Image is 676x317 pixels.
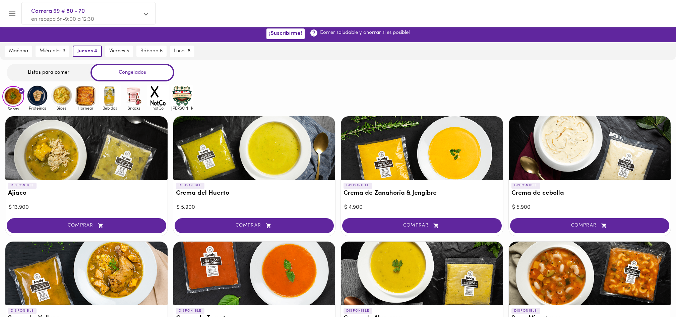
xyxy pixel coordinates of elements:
[511,183,540,189] p: DISPONIBLE
[7,218,166,233] button: COMPRAR
[15,223,158,229] span: COMPRAR
[123,106,145,110] span: Snacks
[269,30,302,37] span: ¡Suscribirme!
[75,106,97,110] span: Hornear
[341,242,503,305] div: Crema de Ahuyama
[344,204,500,211] div: $ 4.900
[341,116,503,180] div: Crema de Zanahoria & Jengibre
[9,48,28,54] span: mañana
[5,242,168,305] div: Sancocho Valluno
[171,85,193,107] img: mullens
[9,204,164,211] div: $ 13.900
[344,190,500,197] h3: Crema de Zanahoria & Jengibre
[173,116,335,180] div: Crema del Huerto
[136,46,167,57] button: sábado 6
[510,218,670,233] button: COMPRAR
[511,190,668,197] h3: Crema de cebolla
[509,116,671,180] div: Crema de cebolla
[344,308,372,314] p: DISPONIBLE
[8,183,37,189] p: DISPONIBLE
[31,17,94,22] span: en recepción • 9:00 a 12:30
[99,85,121,107] img: Bebidas
[344,183,372,189] p: DISPONIBLE
[177,204,332,211] div: $ 5.900
[7,64,90,81] div: Listos para comer
[123,85,145,107] img: Snacks
[109,48,129,54] span: viernes 5
[637,278,669,310] iframe: Messagebird Livechat Widget
[31,7,139,16] span: Carrera 69 # 80 - 70
[140,48,163,54] span: sábado 6
[77,48,97,54] span: jueves 4
[105,46,133,57] button: viernes 5
[176,183,204,189] p: DISPONIBLE
[40,48,65,54] span: miércoles 3
[512,204,668,211] div: $ 5.900
[51,106,72,110] span: Sides
[320,29,410,36] p: Comer saludable y ahorrar si es posible!
[170,46,194,57] button: lunes 8
[90,64,174,81] div: Congelados
[509,242,671,305] div: Sopa Minestrone
[147,85,169,107] img: notCo
[176,308,204,314] p: DISPONIBLE
[36,46,69,57] button: miércoles 3
[174,48,190,54] span: lunes 8
[183,223,326,229] span: COMPRAR
[99,106,121,110] span: Bebidas
[75,85,97,107] img: Hornear
[147,106,169,110] span: notCo
[173,242,335,305] div: Crema de Tomate
[8,190,165,197] h3: Ajiaco
[511,308,540,314] p: DISPONIBLE
[171,106,193,110] span: [PERSON_NAME]
[351,223,493,229] span: COMPRAR
[2,86,24,107] img: Sopas
[26,85,48,107] img: Proteinas
[266,28,305,39] button: ¡Suscribirme!
[176,190,333,197] h3: Crema del Huerto
[26,106,48,110] span: Proteinas
[5,46,32,57] button: mañana
[5,116,168,180] div: Ajiaco
[73,46,102,57] button: jueves 4
[2,107,24,111] span: Sopas
[51,85,72,107] img: Sides
[342,218,502,233] button: COMPRAR
[4,5,20,22] button: Menu
[518,223,661,229] span: COMPRAR
[175,218,334,233] button: COMPRAR
[8,308,37,314] p: DISPONIBLE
